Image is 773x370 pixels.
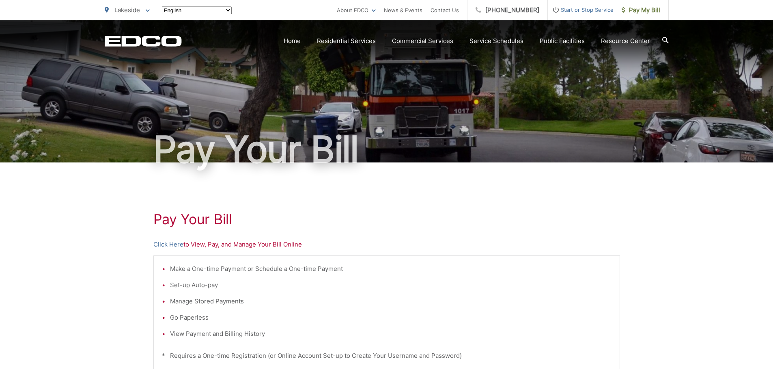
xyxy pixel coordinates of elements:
[540,36,585,46] a: Public Facilities
[170,313,612,322] li: Go Paperless
[114,6,140,14] span: Lakeside
[162,6,232,14] select: Select a language
[469,36,523,46] a: Service Schedules
[170,264,612,274] li: Make a One-time Payment or Schedule a One-time Payment
[105,35,182,47] a: EDCD logo. Return to the homepage.
[105,129,669,170] h1: Pay Your Bill
[317,36,376,46] a: Residential Services
[384,5,422,15] a: News & Events
[153,240,183,249] a: Click Here
[622,5,660,15] span: Pay My Bill
[170,296,612,306] li: Manage Stored Payments
[431,5,459,15] a: Contact Us
[153,211,620,227] h1: Pay Your Bill
[284,36,301,46] a: Home
[153,240,620,249] p: to View, Pay, and Manage Your Bill Online
[392,36,453,46] a: Commercial Services
[170,329,612,339] li: View Payment and Billing History
[162,351,612,361] p: * Requires a One-time Registration (or Online Account Set-up to Create Your Username and Password)
[601,36,650,46] a: Resource Center
[337,5,376,15] a: About EDCO
[170,280,612,290] li: Set-up Auto-pay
